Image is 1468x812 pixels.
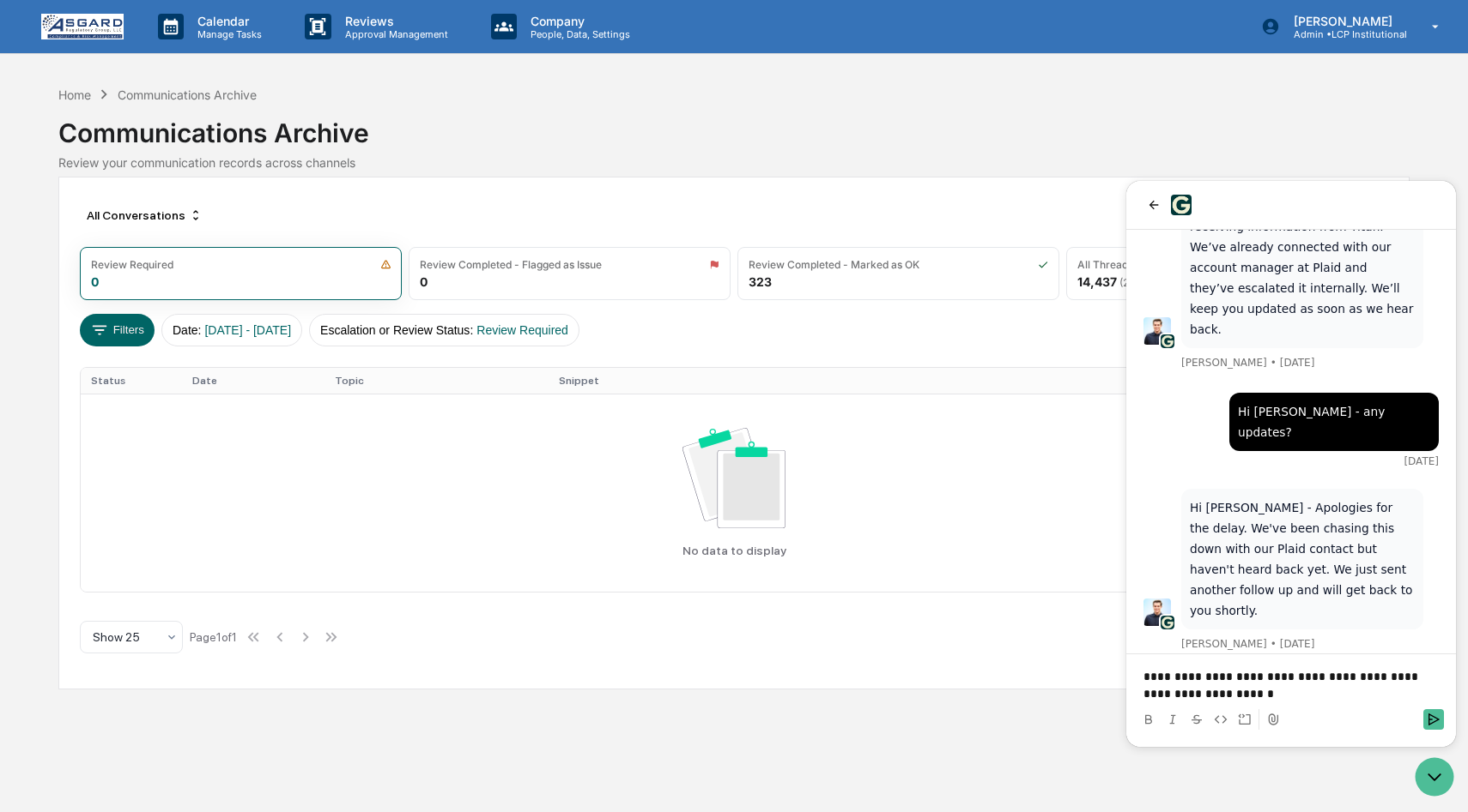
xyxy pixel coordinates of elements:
[1413,755,1459,802] iframe: Open customer support
[331,28,457,40] p: Approval Management
[517,28,639,40] p: People, Data, Settings
[331,14,457,28] p: Reviews
[58,155,1409,170] div: Review your communication records across channels
[309,314,579,346] button: Escalation or Review Status:Review Required
[682,428,786,528] img: No data available
[1280,28,1407,40] p: Admin • LCP Institutional
[1038,259,1048,270] img: icon
[204,323,291,337] span: [DATE] - [DATE]
[1126,181,1456,747] iframe: Customer support window
[420,274,428,289] div: 0
[182,368,325,394] th: Date
[144,175,150,189] span: •
[297,528,318,549] button: Send
[325,368,549,394] th: Topic
[58,104,1409,148] div: Communications Archive
[81,368,182,394] th: Status
[420,258,602,271] div: Review Completed - Flagged as Issue
[41,14,124,39] img: logo
[80,201,209,229] div: All Conversations
[749,274,772,289] div: 323
[184,28,270,40] p: Manage Tasks
[476,323,568,337] span: Review Required
[1119,276,1208,289] span: ( 23,739 messages)
[682,544,786,557] p: No data to display
[709,259,719,270] img: icon
[55,175,141,189] span: [PERSON_NAME]
[380,259,391,270] img: icon
[1280,14,1407,28] p: [PERSON_NAME]
[549,368,1387,394] th: Snippet
[1077,258,1133,271] div: All Threads
[1077,274,1208,289] div: 14,437
[58,87,91,102] div: Home
[80,314,155,346] button: Filters
[161,314,302,346] button: Date:[DATE] - [DATE]
[91,274,99,289] div: 0
[190,630,237,644] div: Page 1 of 1
[184,14,270,28] p: Calendar
[517,14,639,28] p: Company
[154,175,189,189] span: [DATE]
[118,87,257,102] div: Communications Archive
[749,258,919,271] div: Review Completed - Marked as OK
[91,258,173,271] div: Review Required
